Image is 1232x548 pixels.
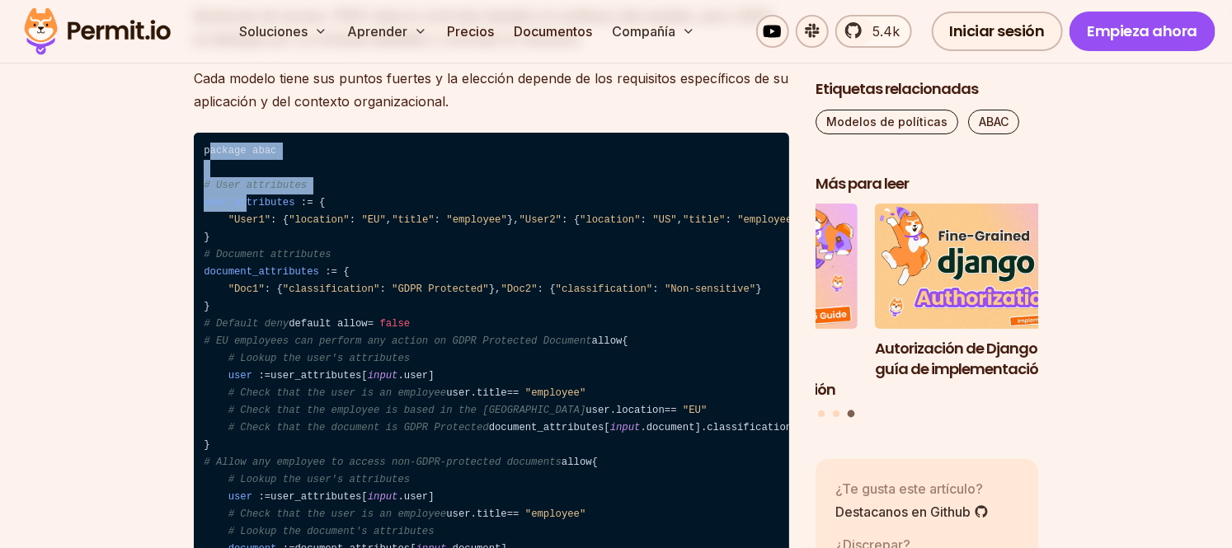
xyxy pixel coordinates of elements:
[204,301,209,312] span: }
[562,214,567,226] span: :
[204,457,562,468] span: # Allow any employee to access non-GDPR-protected documents
[392,214,434,226] span: "title"
[368,370,398,382] span: input
[361,370,367,382] span: [
[204,197,294,208] span: user_attributes
[726,214,731,226] span: :
[446,214,507,226] span: "employee"
[228,422,489,433] span: # Check that the document is GDPR Protected
[204,318,289,330] span: # Default deny
[319,197,325,208] span: {
[514,23,592,40] font: Documentos
[265,370,270,382] span: =
[265,491,270,503] span: =
[368,318,374,330] span: =
[635,204,858,400] li: 2 de 3
[228,508,447,520] span: # Check that the user is an employee
[1088,21,1198,41] font: Empieza ahora
[737,214,798,226] span: "employee"
[875,338,1070,379] font: Autorización de Django: una guía de implementación
[332,266,337,278] span: =
[276,283,282,295] span: {
[652,283,658,295] span: :
[228,353,411,364] span: # Lookup the user's attributes
[507,508,513,520] span: =
[428,370,434,382] span: ]
[501,283,538,295] span: "Doc2"
[204,439,209,451] span: }
[574,214,580,226] span: {
[194,70,788,110] font: Cada modelo tiene sus puntos fuertes y la elección depende de los requisitos específicos de su ap...
[513,387,519,399] span: =
[816,110,958,134] a: Modelos de políticas
[641,214,647,226] span: :
[652,214,676,226] span: "US"
[361,214,385,226] span: "EU"
[228,405,586,416] span: # Check that the employee is based in the [GEOGRAPHIC_DATA]
[392,283,489,295] span: "GDPR Protected"
[204,249,331,260] span: # Document attributes
[875,204,1098,400] a: Autorización de Django: una guía de implementaciónAutorización de Django: una guía de implementación
[239,23,308,40] font: Soluciones
[513,508,519,520] span: =
[525,508,586,520] span: "employee"
[875,204,1098,330] img: Autorización de Django: una guía de implementación
[835,480,983,497] font: ¿Te gusta este artículo?
[379,283,385,295] span: :
[875,204,1098,400] li: 3 de 3
[228,214,270,226] span: "User1"
[873,23,900,40] font: 5.4k
[580,214,641,226] span: "location"
[228,387,447,399] span: # Check that the user is an employee
[665,405,670,416] span: =
[368,491,398,503] span: input
[379,318,410,330] span: false
[447,23,494,40] font: Precios
[228,526,435,537] span: # Lookup the document's attributes
[816,78,978,99] font: Etiquetas relacionadas
[605,15,702,48] button: Compañía
[325,266,331,278] span: :
[228,491,252,503] span: user
[265,283,270,295] span: :
[507,387,513,399] span: =
[347,23,407,40] font: Aprender
[258,370,264,382] span: :
[16,3,178,59] img: Logotipo del permiso
[549,283,555,295] span: {
[258,491,264,503] span: :
[610,422,641,433] span: input
[683,214,725,226] span: "title"
[525,387,586,399] span: "employee"
[826,115,948,129] font: Modelos de políticas
[489,283,495,295] span: }
[816,204,1038,420] div: Publicaciones
[507,214,513,226] span: }
[818,410,825,417] button: Ir a la diapositiva 1
[538,283,543,295] span: :
[635,204,858,330] img: Una guía completa para planificar su modelo y arquitectura de autorización
[233,15,334,48] button: Soluciones
[670,405,676,416] span: =
[816,173,909,194] font: Más para leer
[665,283,755,295] span: "Non-sensitive"
[435,214,440,226] span: :
[428,491,434,503] span: ]
[847,410,854,418] button: Ir a la diapositiva 3
[507,15,599,48] a: Documentos
[979,115,1009,129] font: ABAC
[204,180,307,191] span: # User attributes
[228,283,265,295] span: "Doc1"
[343,266,349,278] span: {
[289,214,350,226] span: "location"
[968,110,1019,134] a: ABAC
[623,335,628,347] span: {
[283,214,289,226] span: {
[228,474,411,485] span: # Lookup the user's attributes
[341,15,434,48] button: Aprender
[440,15,501,48] a: Precios
[612,23,675,40] font: Compañía
[270,214,276,226] span: :
[520,214,562,226] span: "User2"
[204,266,319,278] span: document_attributes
